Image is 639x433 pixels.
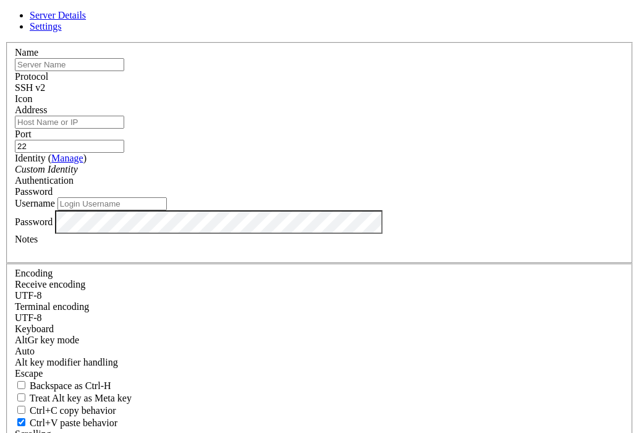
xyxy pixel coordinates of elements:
label: Authentication [15,175,74,186]
span: SSH v2 [15,82,45,93]
a: Manage [51,153,83,163]
span: Auto [15,346,35,356]
label: Set the expected encoding for data received from the host. If the encodings do not match, visual ... [15,335,79,345]
label: Address [15,105,47,115]
span: UTF-8 [15,290,42,301]
label: Keyboard [15,324,54,334]
div: UTF-8 [15,312,624,324]
label: Username [15,198,55,208]
span: Treat Alt key as Meta key [30,393,132,403]
div: Escape [15,368,624,379]
input: Treat Alt key as Meta key [17,393,25,401]
label: Encoding [15,268,53,278]
input: Backspace as Ctrl-H [17,381,25,389]
input: Ctrl+V paste behavior [17,418,25,426]
label: Ctrl+V pastes if true, sends ^V to host if false. Ctrl+Shift+V sends ^V to host if true, pastes i... [15,418,117,428]
label: Password [15,216,53,226]
div: SSH v2 [15,82,624,93]
label: Whether the Alt key acts as a Meta key or as a distinct Alt key. [15,393,132,403]
label: The default terminal encoding. ISO-2022 enables character map translations (like graphics maps). ... [15,301,89,312]
label: Set the expected encoding for data received from the host. If the encodings do not match, visual ... [15,279,85,289]
div: Custom Identity [15,164,624,175]
span: Escape [15,368,43,379]
span: Ctrl+C copy behavior [30,405,116,416]
label: Identity [15,153,87,163]
span: Backspace as Ctrl-H [30,380,111,391]
label: Name [15,47,38,58]
div: Auto [15,346,624,357]
label: If true, the backspace should send BS ('\x08', aka ^H). Otherwise the backspace key should send '... [15,380,111,391]
a: Server Details [30,10,86,20]
span: ( ) [48,153,87,163]
label: Notes [15,234,38,244]
input: Host Name or IP [15,116,124,129]
span: UTF-8 [15,312,42,323]
span: Ctrl+V paste behavior [30,418,117,428]
input: Server Name [15,58,124,71]
input: Ctrl+C copy behavior [17,406,25,414]
i: Custom Identity [15,164,78,174]
label: Ctrl-C copies if true, send ^C to host if false. Ctrl-Shift-C sends ^C to host if true, copies if... [15,405,116,416]
div: Password [15,186,624,197]
label: Port [15,129,32,139]
a: Settings [30,21,62,32]
input: Port Number [15,140,124,153]
label: Protocol [15,71,48,82]
label: Controls how the Alt key is handled. Escape: Send an ESC prefix. 8-Bit: Add 128 to the typed char... [15,357,118,367]
input: Login Username [57,197,167,210]
label: Icon [15,93,32,104]
span: Password [15,186,53,197]
div: UTF-8 [15,290,624,301]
